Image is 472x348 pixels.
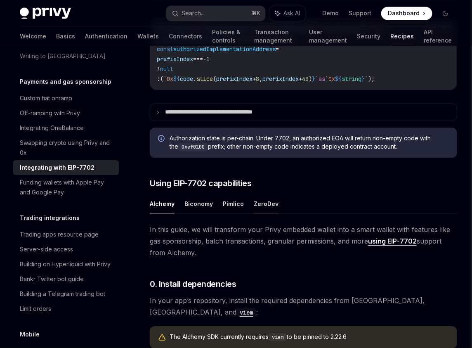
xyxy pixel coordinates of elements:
a: Server-side access [13,242,119,257]
span: ` [315,75,319,83]
span: code [180,75,193,83]
div: Custom fiat onramp [20,93,72,103]
a: Recipes [390,26,414,46]
code: viem [269,333,287,341]
span: ` [365,75,368,83]
span: ( [160,75,163,83]
span: + [253,75,256,83]
a: Building on Hyperliquid with Privy [13,257,119,272]
div: Off-ramping with Privy [20,108,80,118]
button: Pimlico [223,194,244,213]
div: Integrating OneBalance [20,123,84,133]
button: Toggle dark mode [439,7,452,20]
span: 0. Install dependencies [150,278,236,290]
div: Trading apps resource page [20,230,99,239]
a: Authentication [85,26,127,46]
a: using EIP-7702 [368,237,417,246]
a: Off-ramping with Privy [13,106,119,121]
a: Building a Telegram trading bot [13,286,119,301]
div: Limit orders [20,304,51,314]
span: } [312,75,315,83]
span: as [319,75,325,83]
span: 1 [206,55,210,63]
span: , [259,75,262,83]
span: prefixIndex [262,75,299,83]
code: 0xef0100 [178,143,208,151]
div: Building on Hyperliquid with Privy [20,259,111,269]
div: Swapping crypto using Privy and 0x [20,138,114,158]
div: Integrating with EIP-7702 [20,163,94,173]
a: Support [349,9,371,17]
a: Welcome [20,26,46,46]
span: string [342,75,361,83]
span: authorizedImplementationAddress [173,45,276,53]
a: Integrating with EIP-7702 [13,160,119,175]
div: Bankr Twitter bot guide [20,274,84,284]
button: Ask AI [269,6,306,21]
span: ${ [335,75,342,83]
a: Policies & controls [212,26,244,46]
a: Trading apps resource page [13,227,119,242]
span: 48 [302,75,309,83]
a: Integrating OneBalance [13,121,119,135]
svg: Warning [158,334,166,342]
img: dark logo [20,7,71,19]
span: . [193,75,196,83]
div: Building a Telegram trading bot [20,289,105,299]
span: ); [368,75,375,83]
div: The Alchemy SDK currently requires to be pinned to 2.22.6 [170,333,449,342]
div: Search... [182,8,205,18]
a: Bankr Twitter bot guide [13,272,119,286]
a: User management [309,26,347,46]
code: viem [236,308,256,317]
a: API reference [424,26,452,46]
a: Wallets [137,26,159,46]
span: } [361,75,365,83]
span: ${ [173,75,180,83]
div: Server-side access [20,244,73,254]
a: viem [236,308,256,316]
span: In your app’s repository, install the required dependencies from [GEOGRAPHIC_DATA], [GEOGRAPHIC_D... [150,295,457,318]
span: Ask AI [283,9,300,17]
span: + [299,75,302,83]
span: - [203,55,206,63]
a: Swapping crypto using Privy and 0x [13,135,119,160]
button: ZeroDev [254,194,278,213]
span: === [193,55,203,63]
a: Funding wallets with Apple Pay and Google Pay [13,175,119,200]
span: In this guide, we will transform your Privy embedded wallet into a smart wallet with features lik... [150,224,457,258]
span: ? [157,65,160,73]
div: Funding wallets with Apple Pay and Google Pay [20,178,114,197]
button: Biconomy [184,194,213,213]
a: Custom fiat onramp [13,91,119,106]
a: Security [357,26,380,46]
span: prefixIndex [216,75,253,83]
span: 8 [256,75,259,83]
button: Search...⌘K [166,6,266,21]
span: const [157,45,173,53]
span: slice [196,75,213,83]
a: Dashboard [381,7,432,20]
a: Demo [322,9,339,17]
span: Using EIP-7702 capabilities [150,178,252,189]
a: Connectors [169,26,202,46]
h5: Payments and gas sponsorship [20,77,111,87]
span: ( [213,75,216,83]
a: Transaction management [254,26,299,46]
button: Alchemy [150,194,175,213]
h5: Trading integrations [20,213,80,223]
h5: Mobile [20,329,40,339]
span: null [160,65,173,73]
span: ) [309,75,312,83]
span: : [157,75,160,83]
span: Dashboard [388,9,420,17]
span: ⌘ K [252,10,260,17]
a: Basics [56,26,75,46]
a: Limit orders [13,301,119,316]
span: prefixIndex [157,55,193,63]
svg: Info [158,135,166,143]
span: Authorization state is per-chain. Under 7702, an authorized EOA will return non-empty code with t... [170,134,449,151]
span: = [276,45,279,53]
span: `0x [325,75,335,83]
span: `0x [163,75,173,83]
